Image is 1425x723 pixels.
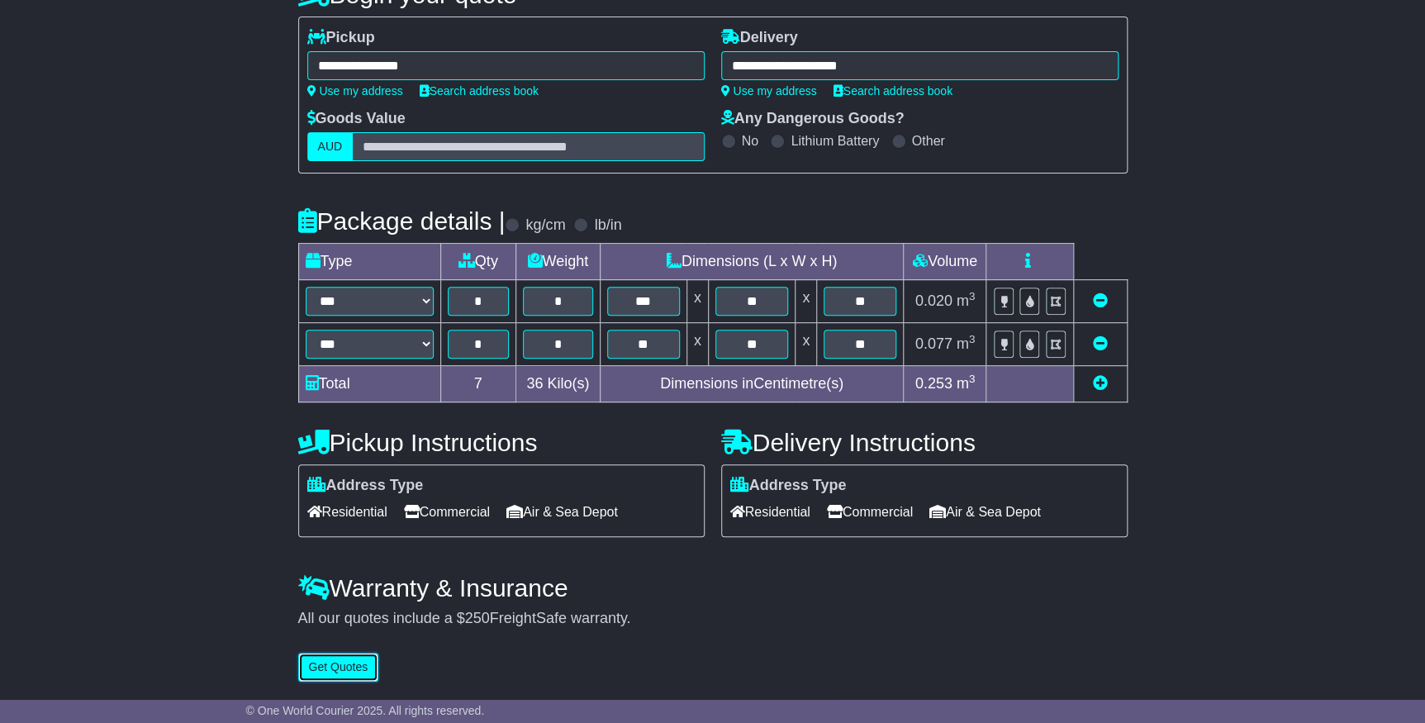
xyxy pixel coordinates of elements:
[957,375,976,392] span: m
[721,29,798,47] label: Delivery
[929,499,1041,525] span: Air & Sea Depot
[957,293,976,309] span: m
[730,499,810,525] span: Residential
[969,373,976,385] sup: 3
[827,499,913,525] span: Commercial
[307,132,354,161] label: AUD
[420,84,539,98] a: Search address book
[594,216,621,235] label: lb/in
[307,477,424,495] label: Address Type
[957,335,976,352] span: m
[915,293,952,309] span: 0.020
[307,29,375,47] label: Pickup
[298,366,440,402] td: Total
[721,84,817,98] a: Use my address
[525,216,565,235] label: kg/cm
[912,133,945,149] label: Other
[686,280,708,323] td: x
[915,335,952,352] span: 0.077
[742,133,758,149] label: No
[506,499,618,525] span: Air & Sea Depot
[834,84,952,98] a: Search address book
[904,244,986,280] td: Volume
[969,333,976,345] sup: 3
[298,610,1128,628] div: All our quotes include a $ FreightSafe warranty.
[515,366,600,402] td: Kilo(s)
[730,477,847,495] label: Address Type
[298,653,379,682] button: Get Quotes
[915,375,952,392] span: 0.253
[1093,335,1108,352] a: Remove this item
[791,133,879,149] label: Lithium Battery
[969,290,976,302] sup: 3
[600,244,904,280] td: Dimensions (L x W x H)
[307,499,387,525] span: Residential
[246,704,485,717] span: © One World Courier 2025. All rights reserved.
[307,110,406,128] label: Goods Value
[515,244,600,280] td: Weight
[440,366,515,402] td: 7
[721,429,1128,456] h4: Delivery Instructions
[298,429,705,456] h4: Pickup Instructions
[404,499,490,525] span: Commercial
[796,323,817,366] td: x
[1093,293,1108,309] a: Remove this item
[600,366,904,402] td: Dimensions in Centimetre(s)
[1093,375,1108,392] a: Add new item
[796,280,817,323] td: x
[298,207,506,235] h4: Package details |
[298,244,440,280] td: Type
[721,110,905,128] label: Any Dangerous Goods?
[307,84,403,98] a: Use my address
[298,574,1128,602] h4: Warranty & Insurance
[686,323,708,366] td: x
[440,244,515,280] td: Qty
[465,610,490,626] span: 250
[526,375,543,392] span: 36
